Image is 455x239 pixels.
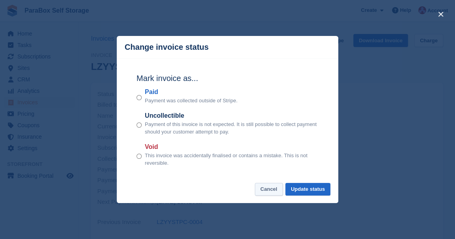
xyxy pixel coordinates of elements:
p: Change invoice status [125,43,209,52]
p: This invoice was accidentally finalised or contains a mistake. This is not reversible. [145,152,318,167]
button: close [434,8,447,21]
label: Uncollectible [145,111,318,120]
label: Void [145,142,318,152]
h2: Mark invoice as... [136,72,318,84]
p: Payment was collected outside of Stripe. [145,97,237,105]
button: Cancel [255,183,283,196]
button: Update status [285,183,330,196]
label: Paid [145,87,237,97]
p: Payment of this invoice is not expected. It is still possible to collect payment should your cust... [145,120,318,136]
